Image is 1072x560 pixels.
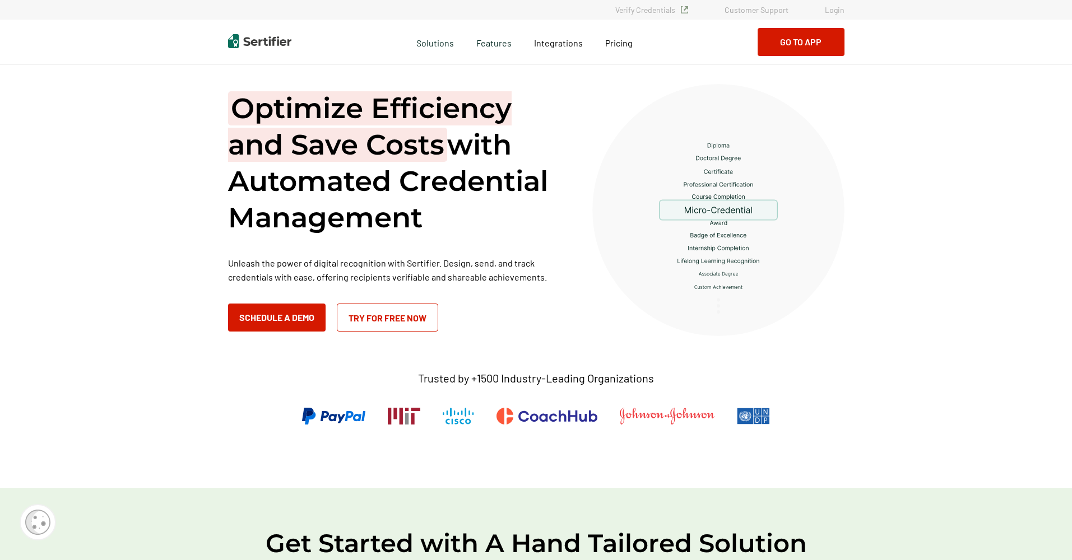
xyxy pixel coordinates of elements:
[681,6,688,13] img: Verified
[228,256,564,284] p: Unleash the power of digital recognition with Sertifier. Design, send, and track credentials with...
[605,38,633,48] span: Pricing
[337,304,438,332] a: Try for Free Now
[25,510,50,535] img: Cookie Popup Icon
[476,35,512,49] span: Features
[615,5,688,15] a: Verify Credentials
[416,35,454,49] span: Solutions
[758,28,844,56] button: Go to App
[725,5,788,15] a: Customer Support
[228,90,564,236] h1: with Automated Credential Management
[443,408,474,424] img: Cisco
[737,408,770,424] img: UNDP
[534,35,583,49] a: Integrations
[200,527,873,559] h2: Get Started with A Hand Tailored Solution
[228,91,512,162] span: Optimize Efficiency and Save Costs
[825,5,844,15] a: Login
[228,34,291,48] img: Sertifier | Digital Credentialing Platform
[496,408,597,424] img: CoachHub
[699,272,738,276] g: Associate Degree
[605,35,633,49] a: Pricing
[620,408,714,424] img: Johnson & Johnson
[388,408,420,424] img: Massachusetts Institute of Technology
[302,408,365,424] img: PayPal
[418,371,654,385] p: Trusted by +1500 Industry-Leading Organizations
[228,304,326,332] button: Schedule a Demo
[534,38,583,48] span: Integrations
